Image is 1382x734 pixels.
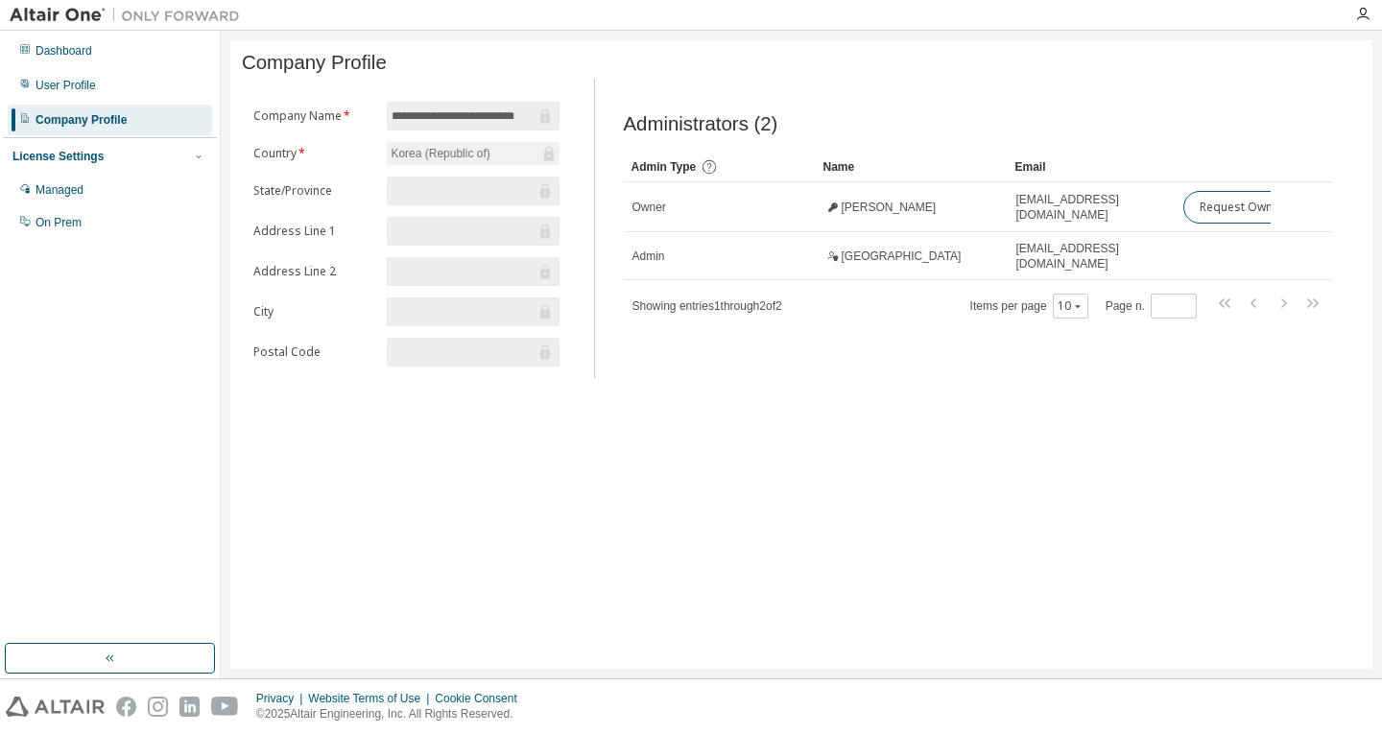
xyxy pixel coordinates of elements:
span: Owner [632,200,666,215]
span: Page n. [1106,294,1197,319]
label: Company Name [253,108,375,124]
label: City [253,304,375,320]
span: Admin Type [631,160,697,174]
img: Altair One [10,6,250,25]
div: On Prem [36,215,82,230]
img: linkedin.svg [179,697,200,717]
button: Request Owner Change [1183,191,1346,224]
span: Administrators (2) [624,113,778,135]
div: Email [1015,152,1168,182]
label: State/Province [253,183,375,199]
span: [PERSON_NAME] [842,200,937,215]
span: Company Profile [242,52,387,74]
div: License Settings [12,149,104,164]
div: User Profile [36,78,96,93]
span: Items per page [970,294,1088,319]
span: [EMAIL_ADDRESS][DOMAIN_NAME] [1016,241,1167,272]
img: youtube.svg [211,697,239,717]
span: [EMAIL_ADDRESS][DOMAIN_NAME] [1016,192,1167,223]
div: Cookie Consent [435,691,528,706]
span: [GEOGRAPHIC_DATA] [842,249,962,264]
label: Address Line 2 [253,264,375,279]
button: 10 [1058,298,1084,314]
div: Korea (Republic of) [387,142,559,165]
div: Managed [36,182,83,198]
span: Admin [632,249,665,264]
label: Country [253,146,375,161]
div: Company Profile [36,112,127,128]
img: facebook.svg [116,697,136,717]
div: Dashboard [36,43,92,59]
div: Name [823,152,1000,182]
img: altair_logo.svg [6,697,105,717]
span: Showing entries 1 through 2 of 2 [632,299,782,313]
img: instagram.svg [148,697,168,717]
div: Privacy [256,691,308,706]
label: Address Line 1 [253,224,375,239]
label: Postal Code [253,344,375,360]
div: Korea (Republic of) [388,143,492,164]
p: © 2025 Altair Engineering, Inc. All Rights Reserved. [256,706,529,722]
div: Website Terms of Use [308,691,435,706]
